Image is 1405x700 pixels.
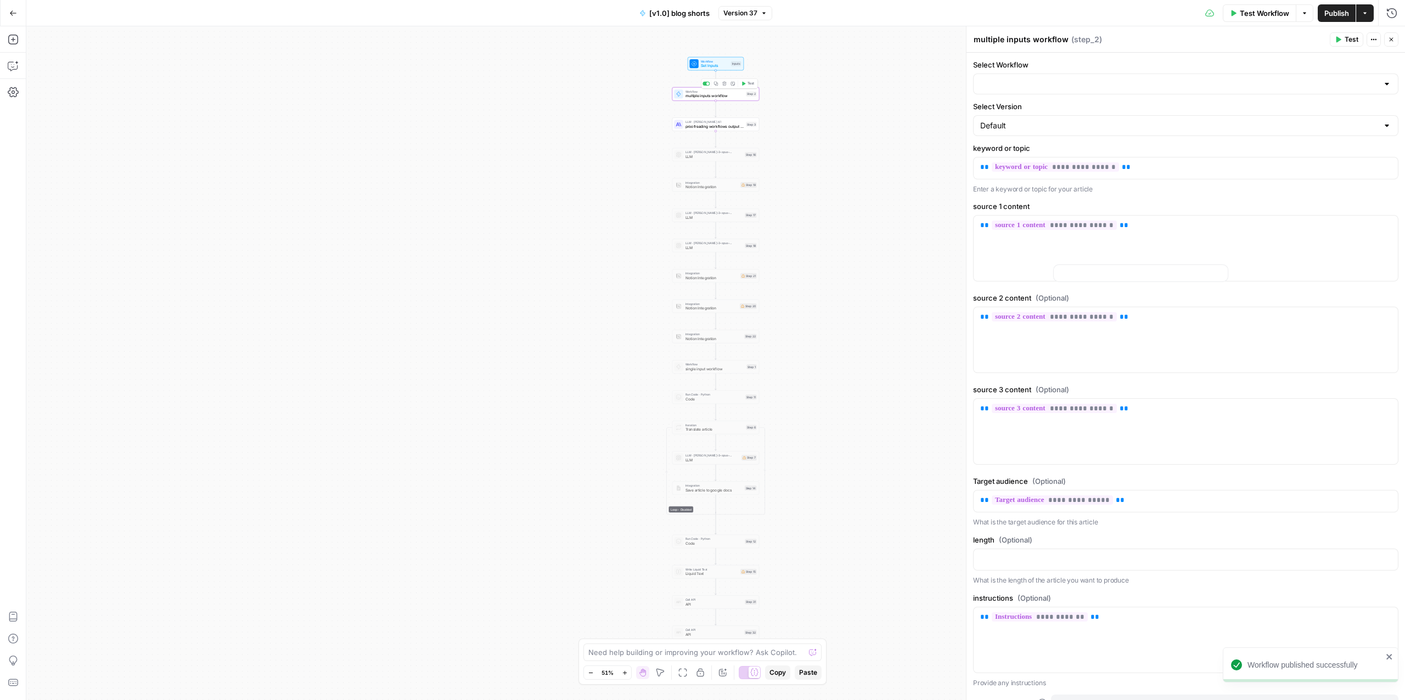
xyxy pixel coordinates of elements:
span: Integration [685,301,738,306]
div: Workflowmultiple inputs workflowStep 2Test [672,87,760,101]
span: Save article to google docs [685,487,743,493]
g: Edge from step_7 to step_14 [715,465,716,481]
span: LLM · [PERSON_NAME]-3-opus-20240229 [685,453,739,458]
div: Step 14 [745,486,757,490]
div: LLM · [PERSON_NAME] 4.1proofreading workflows output and improvementsStep 3 [672,117,760,131]
span: Code [685,396,743,402]
img: Notion_app_logo.png [676,182,681,188]
label: source 1 content [973,201,1398,212]
p: What is the target audience for this article [973,517,1398,528]
span: LLM · [PERSON_NAME] 4.1 [685,120,744,124]
div: Step 21 [740,273,757,279]
span: Translate article [685,427,744,432]
g: Edge from step_1 to step_11 [715,374,716,390]
div: Step 1 [746,364,756,369]
span: LLM · [PERSON_NAME]-3-opus-20240229 [685,211,743,215]
g: Edge from step_18 to step_21 [715,252,716,269]
button: close [1386,652,1393,661]
div: Call APIAPIStep 31 [672,595,760,609]
span: (Optional) [1036,292,1069,303]
g: Edge from step_19 to step_17 [715,191,716,208]
g: Edge from step_22 to step_1 [715,343,716,360]
span: LLM [685,214,743,220]
g: Edge from step_20 to step_22 [715,313,716,329]
span: (Optional) [1018,592,1051,603]
span: Notion Integration [685,306,738,311]
span: Paste [799,668,817,678]
span: Iteration [685,422,744,427]
div: Inputs [731,61,741,66]
div: Call APIAPIStep 32 [672,625,760,639]
span: 51% [602,668,614,677]
div: Step 3 [746,122,756,127]
div: Loop - DisabledIterationTranslate articleStep 6 [672,421,760,434]
div: Step 18 [745,243,756,248]
button: [v1.0] blog shorts [633,4,716,22]
span: Liquid Text [685,571,738,577]
div: Step 7 [741,455,757,460]
div: Workflowsingle input workflowStep 1 [672,360,760,374]
p: Enter a keyword or topic for your article [973,184,1398,195]
div: Step 17 [745,213,756,218]
div: Step 22 [744,334,757,339]
g: Edge from step_6 to step_7 [715,434,716,450]
span: Run Code · Python [685,392,743,397]
button: Version 37 [718,6,772,20]
span: Workflow [685,89,744,94]
label: keyword or topic [973,143,1398,154]
button: Test [739,80,756,87]
span: (Optional) [1032,476,1066,487]
span: proofreading workflows output and improvements [685,123,744,129]
button: Test [1330,32,1363,47]
div: Step 2 [746,92,756,97]
span: API [685,601,743,607]
div: WorkflowSet InputsInputs [672,57,760,71]
span: LLM [685,154,743,159]
span: LLM · [PERSON_NAME]-3-opus-20240229 [685,150,743,154]
input: Default [980,120,1378,131]
g: Edge from step_3 to step_16 [715,131,716,148]
g: Edge from step_11 to step_6 [715,404,716,420]
g: Edge from step_15 to step_31 [715,578,716,595]
span: Notion Integration [685,336,742,341]
span: Write Liquid Text [685,567,738,571]
div: Workflow published successfully [1247,659,1382,670]
span: Version 37 [723,8,757,18]
div: Run Code · PythonCodeStep 11 [672,391,760,404]
span: Notion Integration [685,184,738,190]
div: IntegrationNotion IntegrationStep 21 [672,269,760,283]
label: source 3 content [973,384,1398,395]
label: Select Workflow [973,59,1398,70]
div: Write Liquid TextLiquid TextStep 15 [672,565,760,579]
g: Edge from step_21 to step_20 [715,283,716,299]
div: IntegrationNotion IntegrationStep 22 [672,330,760,343]
div: Step 31 [745,600,756,605]
span: ( step_2 ) [1071,34,1102,45]
span: Publish [1324,8,1349,19]
label: instructions [973,592,1398,603]
img: Notion_app_logo.png [676,273,681,279]
span: multiple inputs workflow [685,93,744,99]
span: Copy [769,668,786,678]
span: Run Code · Python [685,537,743,541]
div: IntegrationNotion IntegrationStep 20 [672,300,760,313]
div: Step 19 [740,182,757,188]
div: LLM · [PERSON_NAME]-3-opus-20240229LLMStep 17 [672,208,760,222]
span: Test [1345,35,1358,44]
div: IntegrationSave article to google docsStep 14 [672,481,760,495]
span: LLM [685,245,743,250]
label: source 2 content [973,292,1398,303]
span: Notion Integration [685,275,738,280]
span: API [685,631,742,637]
div: Step 15 [740,569,757,574]
img: Instagram%20post%20-%201%201.png [676,486,681,491]
span: Test [748,81,754,86]
p: Provide any instructions [973,678,1398,688]
div: Step 12 [745,539,756,544]
span: Test Workflow [1240,8,1289,19]
span: Integration [685,180,738,184]
span: [v1.0] blog shorts [649,8,710,19]
span: Call API [685,597,743,602]
img: Notion_app_logo.png [676,334,681,339]
span: Set Inputs [701,63,729,69]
